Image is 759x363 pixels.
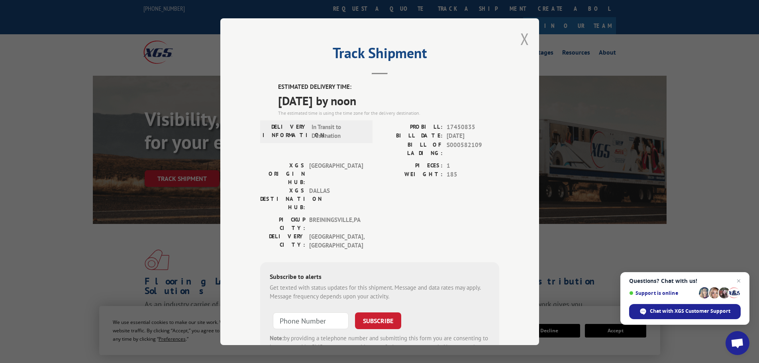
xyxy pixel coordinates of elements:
div: The estimated time is using the time zone for the delivery destination. [278,109,499,116]
label: WEIGHT: [380,170,443,179]
span: BREININGSVILLE , PA [309,215,363,232]
label: BILL DATE: [380,131,443,141]
span: Close chat [734,276,743,286]
label: PIECES: [380,161,443,170]
label: PICKUP CITY: [260,215,305,232]
span: DALLAS [309,186,363,211]
span: [GEOGRAPHIC_DATA] , [GEOGRAPHIC_DATA] [309,232,363,250]
h2: Track Shipment [260,47,499,63]
div: Open chat [726,331,749,355]
div: Subscribe to alerts [270,271,490,283]
span: [DATE] [447,131,499,141]
span: Support is online [629,290,696,296]
strong: Note: [270,334,284,341]
label: ESTIMATED DELIVERY TIME: [278,82,499,92]
span: 17450835 [447,122,499,131]
span: [DATE] by noon [278,91,499,109]
span: In Transit to Destination [312,122,365,140]
span: [GEOGRAPHIC_DATA] [309,161,363,186]
label: DELIVERY INFORMATION: [263,122,308,140]
label: XGS DESTINATION HUB: [260,186,305,211]
div: Get texted with status updates for this shipment. Message and data rates may apply. Message frequ... [270,283,490,301]
span: Chat with XGS Customer Support [650,308,730,315]
span: S000582109 [447,140,499,157]
label: DELIVERY CITY: [260,232,305,250]
div: Chat with XGS Customer Support [629,304,741,319]
div: by providing a telephone number and submitting this form you are consenting to be contacted by SM... [270,334,490,361]
input: Phone Number [273,312,349,329]
label: PROBILL: [380,122,443,131]
span: 1 [447,161,499,170]
label: XGS ORIGIN HUB: [260,161,305,186]
span: Questions? Chat with us! [629,278,741,284]
button: Close modal [520,28,529,49]
span: 185 [447,170,499,179]
label: BILL OF LADING: [380,140,443,157]
button: SUBSCRIBE [355,312,401,329]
